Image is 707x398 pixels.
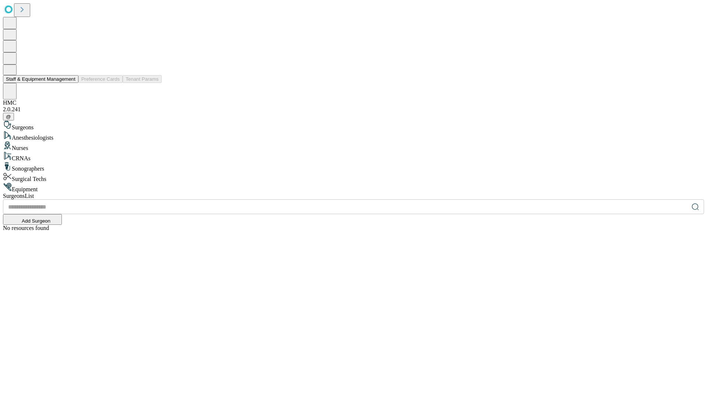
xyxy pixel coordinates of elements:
[3,113,14,121] button: @
[3,106,704,113] div: 2.0.241
[3,141,704,151] div: Nurses
[3,172,704,182] div: Surgical Techs
[3,131,704,141] div: Anesthesiologists
[22,218,50,224] span: Add Surgeon
[3,225,704,231] div: No resources found
[3,99,704,106] div: HMC
[123,75,162,83] button: Tenant Params
[3,121,704,131] div: Surgeons
[3,214,62,225] button: Add Surgeon
[78,75,123,83] button: Preference Cards
[3,162,704,172] div: Sonographers
[6,114,11,119] span: @
[3,75,78,83] button: Staff & Equipment Management
[3,182,704,193] div: Equipment
[3,193,704,199] div: Surgeons List
[3,151,704,162] div: CRNAs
